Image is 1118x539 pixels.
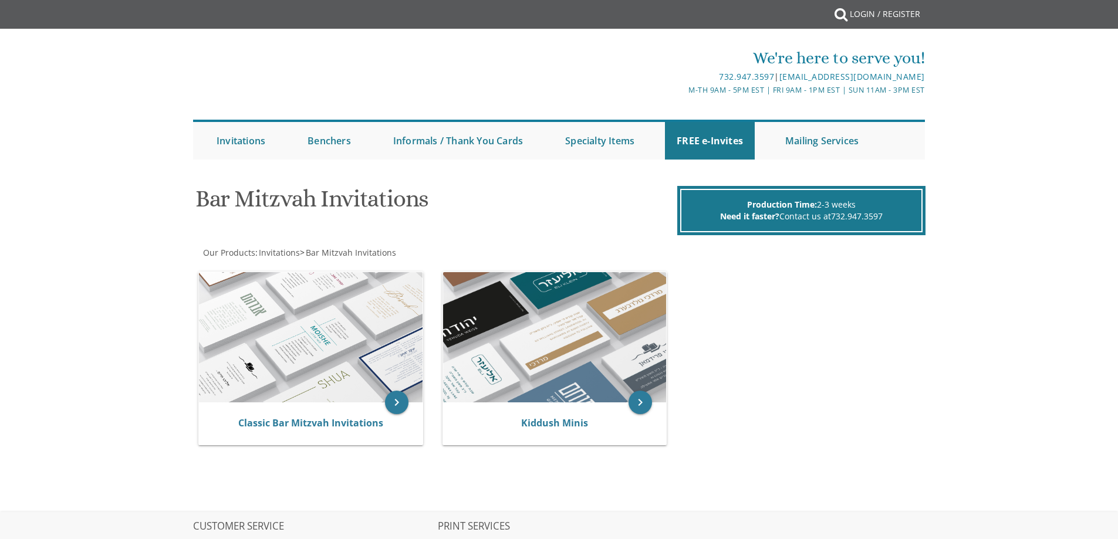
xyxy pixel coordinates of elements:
[680,189,923,232] div: 2-3 weeks Contact us at
[719,71,774,82] a: 732.947.3597
[438,521,681,533] h2: PRINT SERVICES
[259,247,300,258] span: Invitations
[205,122,277,160] a: Invitations
[300,247,396,258] span: >
[774,122,870,160] a: Mailing Services
[438,46,925,70] div: We're here to serve you!
[305,247,396,258] a: Bar Mitzvah Invitations
[521,416,588,429] a: Kiddush Minis
[553,122,646,160] a: Specialty Items
[306,247,396,258] span: Bar Mitzvah Invitations
[443,272,667,402] img: Kiddush Minis
[193,521,436,533] h2: CUSTOMER SERVICE
[438,84,925,96] div: M-Th 9am - 5pm EST | Fri 9am - 1pm EST | Sun 11am - 3pm EST
[779,71,925,82] a: [EMAIL_ADDRESS][DOMAIN_NAME]
[193,247,559,259] div: :
[296,122,363,160] a: Benchers
[831,211,883,222] a: 732.947.3597
[202,247,255,258] a: Our Products
[665,122,755,160] a: FREE e-Invites
[195,186,674,221] h1: Bar Mitzvah Invitations
[720,211,779,222] span: Need it faster?
[629,391,652,414] a: keyboard_arrow_right
[385,391,408,414] a: keyboard_arrow_right
[381,122,535,160] a: Informals / Thank You Cards
[747,199,817,210] span: Production Time:
[199,272,423,402] img: Classic Bar Mitzvah Invitations
[438,70,925,84] div: |
[258,247,300,258] a: Invitations
[238,416,383,429] a: Classic Bar Mitzvah Invitations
